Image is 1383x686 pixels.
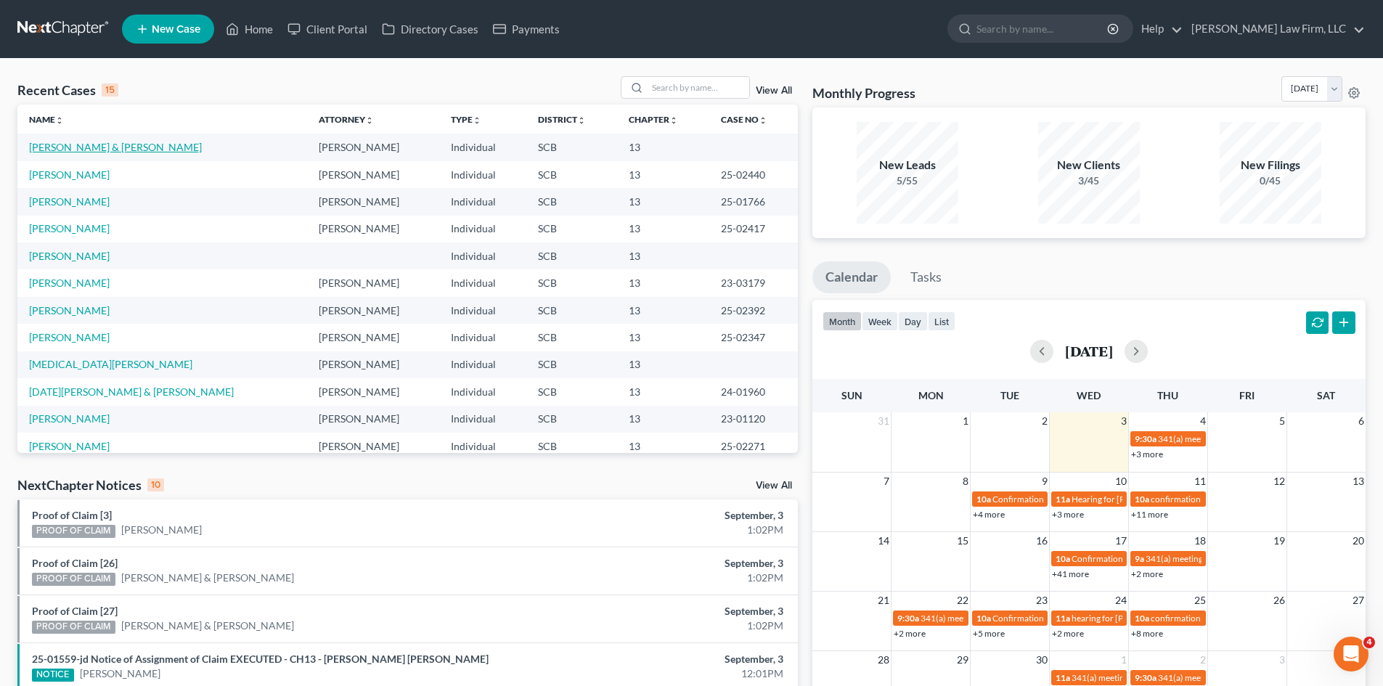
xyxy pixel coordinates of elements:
[1334,637,1368,671] iframe: Intercom live chat
[1134,16,1183,42] a: Help
[617,406,709,433] td: 13
[955,651,970,669] span: 29
[882,473,891,490] span: 7
[1278,651,1286,669] span: 3
[709,433,798,460] td: 25-02271
[648,77,749,98] input: Search by name...
[1135,672,1156,683] span: 9:30a
[1135,433,1156,444] span: 9:30a
[1351,532,1366,550] span: 20
[1038,157,1140,173] div: New Clients
[17,476,164,494] div: NextChapter Notices
[29,168,110,181] a: [PERSON_NAME]
[542,523,783,537] div: 1:02PM
[955,532,970,550] span: 15
[1135,494,1149,505] span: 10a
[1040,412,1049,430] span: 2
[617,134,709,160] td: 13
[152,24,200,35] span: New Case
[918,389,944,401] span: Mon
[1272,532,1286,550] span: 19
[29,250,110,262] a: [PERSON_NAME]
[29,277,110,289] a: [PERSON_NAME]
[121,571,294,585] a: [PERSON_NAME] & [PERSON_NAME]
[542,618,783,633] div: 1:02PM
[876,651,891,669] span: 28
[617,161,709,188] td: 13
[1146,553,1286,564] span: 341(a) meeting for [PERSON_NAME]
[32,525,115,538] div: PROOF OF CLAIM
[526,216,617,242] td: SCB
[894,628,926,639] a: +2 more
[1135,613,1149,624] span: 10a
[1119,412,1128,430] span: 3
[307,378,439,405] td: [PERSON_NAME]
[1072,494,1270,505] span: Hearing for [PERSON_NAME] and [PERSON_NAME]
[976,613,991,624] span: 10a
[526,161,617,188] td: SCB
[1220,157,1321,173] div: New Filings
[1035,651,1049,669] span: 30
[439,324,526,351] td: Individual
[29,195,110,208] a: [PERSON_NAME]
[1035,592,1049,609] span: 23
[439,433,526,460] td: Individual
[147,478,164,491] div: 10
[542,604,783,618] div: September, 3
[439,161,526,188] td: Individual
[526,351,617,378] td: SCB
[17,81,118,99] div: Recent Cases
[365,116,374,125] i: unfold_more
[526,188,617,215] td: SCB
[857,157,958,173] div: New Leads
[439,406,526,433] td: Individual
[1157,389,1178,401] span: Thu
[721,114,767,125] a: Case Nounfold_more
[486,16,567,42] a: Payments
[526,324,617,351] td: SCB
[961,473,970,490] span: 8
[1158,433,1298,444] span: 341(a) meeting for [PERSON_NAME]
[307,406,439,433] td: [PERSON_NAME]
[29,385,234,398] a: [DATE][PERSON_NAME] & [PERSON_NAME]
[307,188,439,215] td: [PERSON_NAME]
[1077,389,1101,401] span: Wed
[1131,509,1168,520] a: +11 more
[1193,473,1207,490] span: 11
[29,114,64,125] a: Nameunfold_more
[1199,412,1207,430] span: 4
[897,613,919,624] span: 9:30a
[307,216,439,242] td: [PERSON_NAME]
[32,557,118,569] a: Proof of Claim [26]
[709,269,798,296] td: 23-03179
[307,324,439,351] td: [PERSON_NAME]
[1272,592,1286,609] span: 26
[709,188,798,215] td: 25-01766
[812,84,915,102] h3: Monthly Progress
[32,605,118,617] a: Proof of Claim [27]
[921,613,1061,624] span: 341(a) meeting for [PERSON_NAME]
[973,628,1005,639] a: +5 more
[617,297,709,324] td: 13
[375,16,486,42] a: Directory Cases
[823,311,862,331] button: month
[102,83,118,97] div: 15
[1351,473,1366,490] span: 13
[473,116,481,125] i: unfold_more
[876,532,891,550] span: 14
[857,173,958,188] div: 5/55
[1151,613,1314,624] span: confirmation hearing for [PERSON_NAME]
[542,666,783,681] div: 12:01PM
[1119,651,1128,669] span: 1
[307,351,439,378] td: [PERSON_NAME]
[1056,494,1070,505] span: 11a
[1052,628,1084,639] a: +2 more
[1052,568,1089,579] a: +41 more
[1000,389,1019,401] span: Tue
[617,351,709,378] td: 13
[29,141,202,153] a: [PERSON_NAME] & [PERSON_NAME]
[1131,628,1163,639] a: +8 more
[439,242,526,269] td: Individual
[756,86,792,96] a: View All
[280,16,375,42] a: Client Portal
